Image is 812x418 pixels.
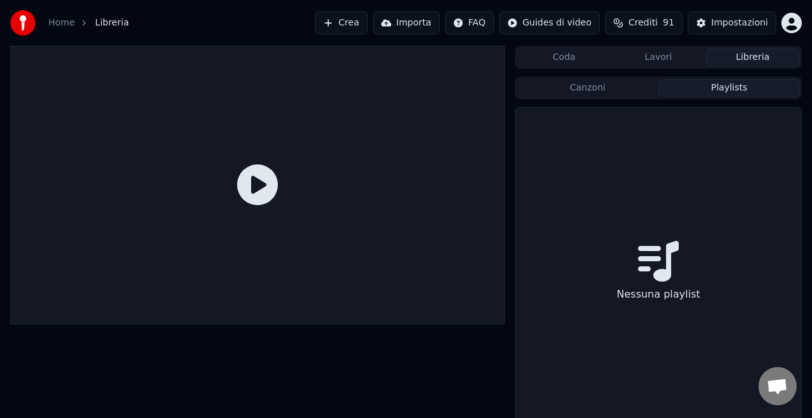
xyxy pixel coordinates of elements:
[517,48,611,67] button: Coda
[628,17,658,29] span: Crediti
[10,10,36,36] img: youka
[711,17,768,29] div: Impostazioni
[658,79,800,97] button: Playlists
[611,282,705,307] div: Nessuna playlist
[48,17,129,29] nav: breadcrumb
[445,11,494,34] button: FAQ
[517,79,658,97] button: Canzoni
[663,17,674,29] span: 91
[706,48,800,67] button: Libreria
[315,11,367,34] button: Crea
[605,11,683,34] button: Crediti91
[611,48,706,67] button: Lavori
[48,17,75,29] a: Home
[373,11,440,34] button: Importa
[758,367,797,405] div: Aprire la chat
[499,11,600,34] button: Guides di video
[95,17,129,29] span: Libreria
[688,11,776,34] button: Impostazioni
